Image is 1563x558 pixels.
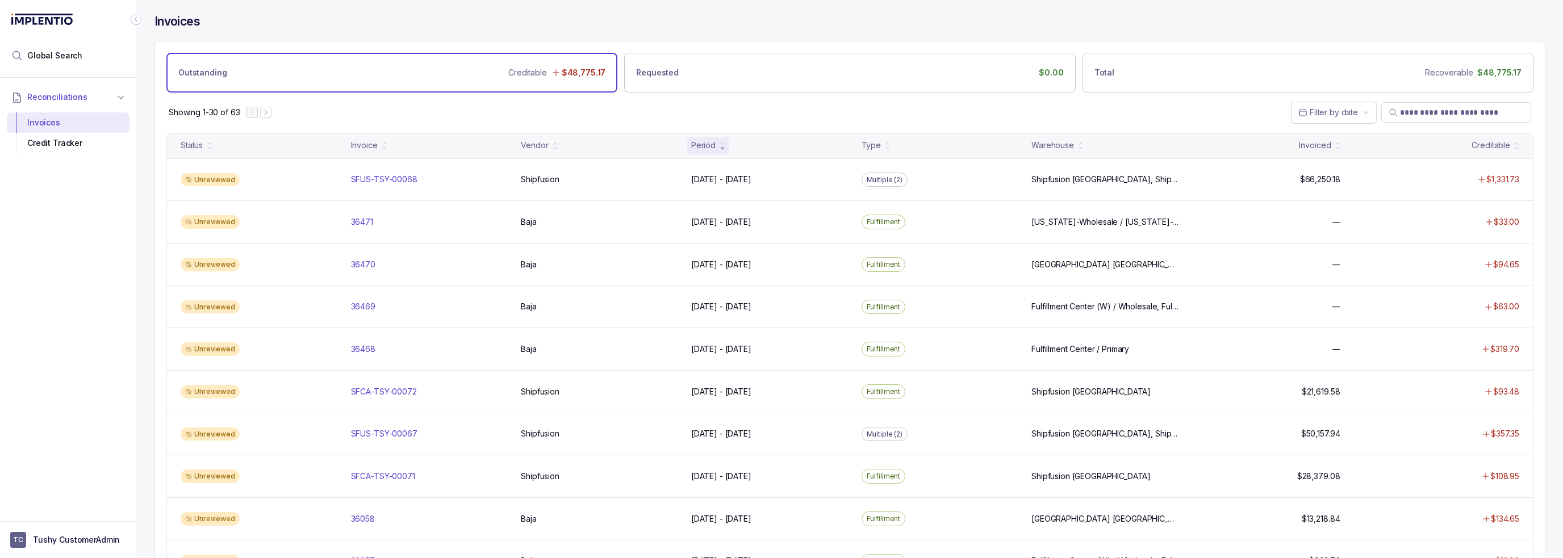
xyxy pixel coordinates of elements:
p: $48,775.17 [562,67,606,78]
p: [US_STATE]-Wholesale / [US_STATE]-Wholesale [1031,216,1179,228]
p: 36470 [351,259,375,270]
search: Date Range Picker [1298,107,1358,118]
p: Fulfillment [867,216,901,228]
p: $48,775.17 [1477,67,1522,78]
p: $33.00 [1494,216,1519,228]
p: $63.00 [1493,301,1519,312]
p: Shipfusion [521,428,559,439]
p: Outstanding [178,67,227,78]
div: Unreviewed [181,215,240,229]
div: Unreviewed [181,342,240,356]
div: Unreviewed [181,469,240,483]
p: Showing 1-30 of 63 [169,107,240,118]
p: [DATE] - [DATE] [691,513,751,525]
p: [DATE] - [DATE] [691,471,751,482]
div: Unreviewed [181,512,240,526]
p: Shipfusion [521,174,559,185]
p: $93.48 [1493,386,1519,397]
p: [DATE] - [DATE] [691,386,751,397]
p: 36469 [351,301,375,312]
p: Shipfusion [GEOGRAPHIC_DATA] [1031,471,1151,482]
div: Unreviewed [181,385,240,398]
span: Filter by date [1310,107,1358,117]
p: Baja [521,301,536,312]
p: [DATE] - [DATE] [691,174,751,185]
button: Reconciliations [7,85,129,110]
p: [DATE] - [DATE] [691,428,751,439]
p: $357.35 [1491,428,1519,439]
div: Vendor [521,140,548,151]
p: Multiple (2) [867,174,903,186]
p: 36468 [351,343,375,355]
p: $66,250.18 [1300,174,1340,185]
p: Shipfusion [GEOGRAPHIC_DATA], Shipfusion [GEOGRAPHIC_DATA] [1031,428,1179,439]
p: SFUS-TSY-00068 [351,174,417,185]
p: Fulfillment Center (W) / Wholesale, Fulfillment Center / Primary [1031,301,1179,312]
p: $28,379.08 [1297,471,1340,482]
p: Shipfusion [GEOGRAPHIC_DATA] [1031,386,1151,397]
p: Fulfillment [867,471,901,482]
p: Creditable [508,67,547,78]
p: $108.95 [1490,471,1519,482]
p: Baja [521,259,536,270]
div: Warehouse [1031,140,1074,151]
p: Recoverable [1425,67,1473,78]
div: Credit Tracker [16,133,120,153]
p: $13,218.84 [1302,513,1340,525]
p: Shipfusion [GEOGRAPHIC_DATA], Shipfusion [GEOGRAPHIC_DATA] [1031,174,1179,185]
div: Remaining page entries [169,107,240,118]
div: Unreviewed [181,173,240,187]
p: Fulfillment [867,386,901,397]
div: Collapse Icon [129,12,143,26]
div: Status [181,140,203,151]
p: Fulfillment [867,301,901,313]
p: — [1332,259,1340,270]
p: Total [1094,67,1114,78]
p: 36058 [351,513,375,525]
p: SFCA-TSY-00071 [351,471,415,482]
p: Baja [521,343,536,355]
p: Shipfusion [521,386,559,397]
div: Unreviewed [181,258,240,271]
p: SFUS-TSY-00067 [351,428,417,439]
p: $1,331.73 [1486,174,1519,185]
p: [DATE] - [DATE] [691,259,751,270]
p: $319.70 [1490,343,1519,355]
p: Shipfusion [521,471,559,482]
p: SFCA-TSY-00072 [351,386,417,397]
p: $134.65 [1491,513,1519,525]
p: Requested [636,67,679,78]
span: Reconciliations [27,91,87,103]
button: User initialsTushy CustomerAdmin [10,532,126,548]
div: Creditable [1472,140,1510,151]
p: — [1332,301,1340,312]
div: Reconciliations [7,110,129,156]
p: Fulfillment Center / Primary [1031,343,1129,355]
p: Baja [521,216,536,228]
span: User initials [10,532,26,548]
p: $94.65 [1493,259,1519,270]
p: [GEOGRAPHIC_DATA] [GEOGRAPHIC_DATA] / [US_STATE] [1031,259,1179,270]
div: Period [691,140,716,151]
p: Baja [521,513,536,525]
div: Invoices [16,112,120,133]
p: $21,619.58 [1302,386,1340,397]
p: [DATE] - [DATE] [691,343,751,355]
h4: Invoices [154,14,200,30]
p: Fulfillment [867,343,901,355]
p: [DATE] - [DATE] [691,301,751,312]
p: 36471 [351,216,373,228]
div: Unreviewed [181,300,240,314]
button: Date Range Picker [1291,102,1377,123]
button: Next Page [260,107,271,118]
p: — [1332,216,1340,228]
p: Multiple (2) [867,429,903,440]
p: Fulfillment [867,513,901,525]
span: Global Search [27,50,82,61]
p: Fulfillment [867,259,901,270]
div: Invoice [351,140,378,151]
p: $0.00 [1039,67,1063,78]
div: Unreviewed [181,427,240,441]
p: Tushy CustomerAdmin [33,534,120,546]
p: $50,157.94 [1301,428,1340,439]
